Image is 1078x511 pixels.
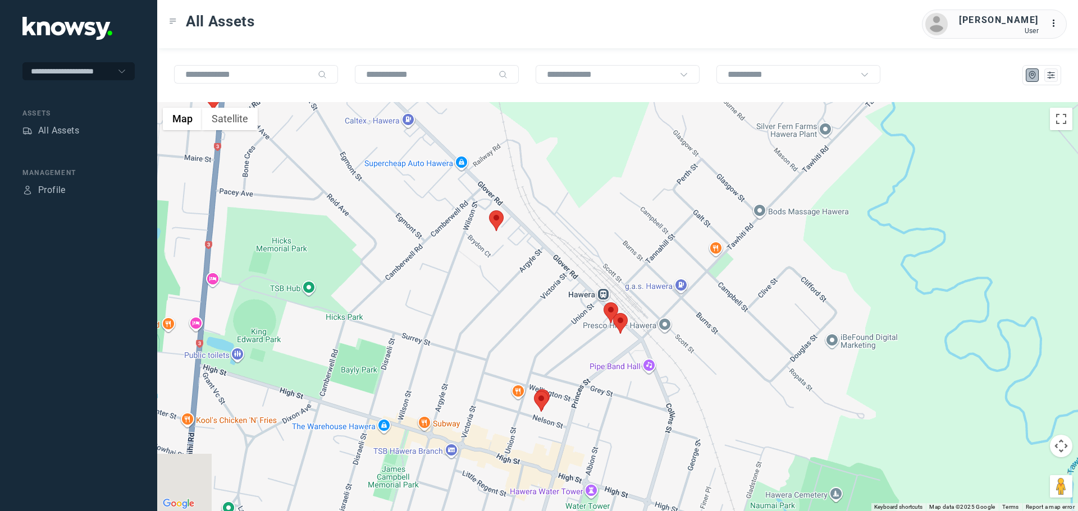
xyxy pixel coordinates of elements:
a: Terms [1002,504,1019,510]
img: Google [160,496,197,511]
div: : [1050,17,1063,30]
button: Map camera controls [1050,435,1072,457]
div: Assets [22,126,33,136]
div: All Assets [38,124,79,137]
button: Show street map [163,108,202,130]
a: ProfileProfile [22,183,66,197]
span: Map data ©2025 Google [929,504,995,510]
div: Search [318,70,327,79]
a: Open this area in Google Maps (opens a new window) [160,496,197,511]
div: Search [499,70,508,79]
button: Keyboard shortcuts [874,503,922,511]
div: Assets [22,108,135,118]
div: Profile [38,183,66,197]
div: Map [1027,70,1038,80]
a: Report a map error [1026,504,1075,510]
div: User [959,27,1039,35]
a: AssetsAll Assets [22,124,79,137]
div: Profile [22,185,33,195]
div: Management [22,168,135,178]
button: Drag Pegman onto the map to open Street View [1050,475,1072,498]
button: Toggle fullscreen view [1050,108,1072,130]
div: : [1050,17,1063,32]
img: avatar.png [925,13,948,35]
div: Toggle Menu [169,17,177,25]
img: Application Logo [22,17,112,40]
span: All Assets [186,11,255,31]
div: List [1046,70,1056,80]
div: [PERSON_NAME] [959,13,1039,27]
tspan: ... [1050,19,1062,27]
button: Show satellite imagery [202,108,258,130]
